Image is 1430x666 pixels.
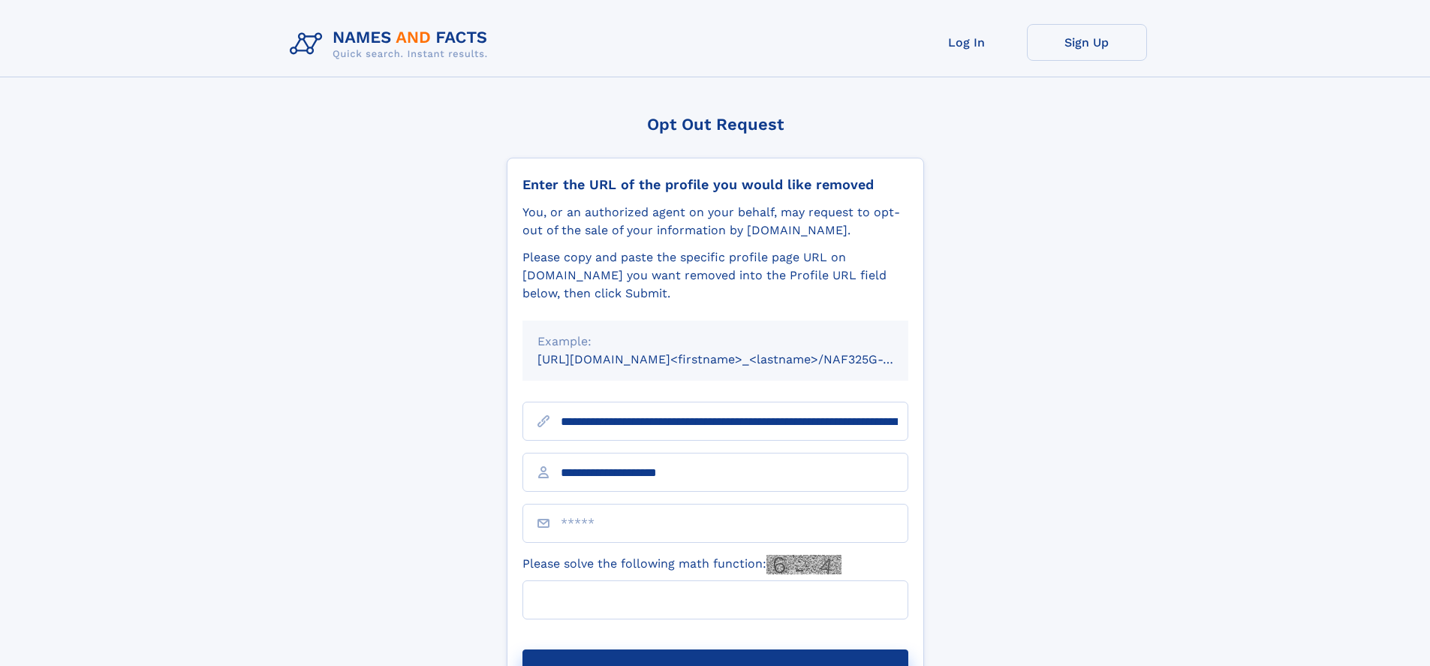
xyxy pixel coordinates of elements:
[537,352,937,366] small: [URL][DOMAIN_NAME]<firstname>_<lastname>/NAF325G-xxxxxxxx
[907,24,1027,61] a: Log In
[522,203,908,240] div: You, or an authorized agent on your behalf, may request to opt-out of the sale of your informatio...
[522,555,841,574] label: Please solve the following math function:
[284,24,500,65] img: Logo Names and Facts
[1027,24,1147,61] a: Sign Up
[522,249,908,303] div: Please copy and paste the specific profile page URL on [DOMAIN_NAME] you want removed into the Pr...
[522,176,908,193] div: Enter the URL of the profile you would like removed
[537,333,893,351] div: Example:
[507,115,924,134] div: Opt Out Request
